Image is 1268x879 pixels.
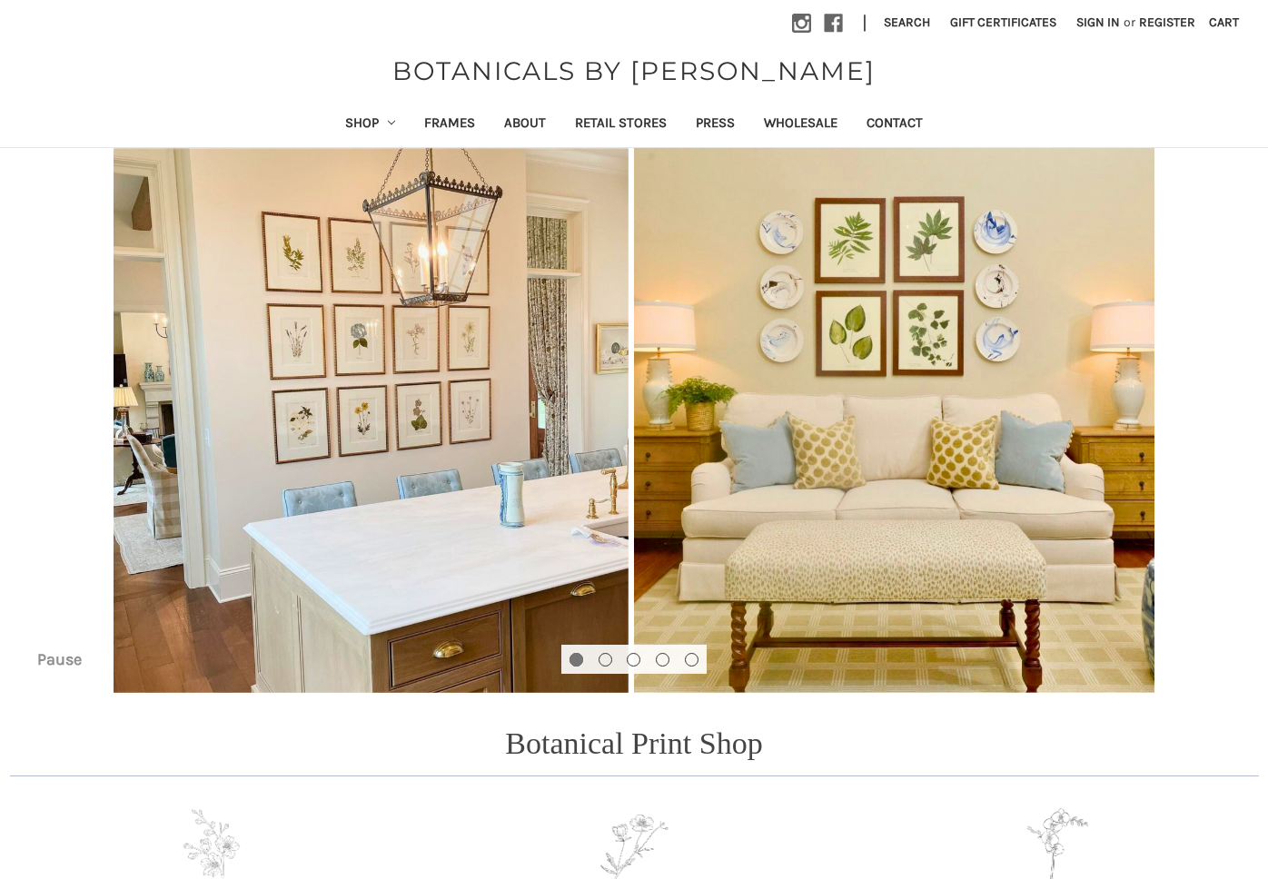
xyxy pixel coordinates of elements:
[685,653,698,667] button: Go to slide 5 of 5
[23,645,95,674] button: Pause carousel
[852,103,937,147] a: Contact
[570,653,583,667] button: Go to slide 1 of 5, active
[570,677,582,677] span: Go to slide 1 of 5, active
[749,103,852,147] a: Wholesale
[681,103,749,147] a: Press
[1122,13,1137,32] span: or
[1209,15,1239,30] span: Cart
[856,9,874,38] li: |
[686,677,698,677] span: Go to slide 5 of 5
[627,653,640,667] button: Go to slide 3 of 5
[410,103,490,147] a: Frames
[490,103,560,147] a: About
[505,720,762,766] p: Botanical Print Shop
[628,677,639,677] span: Go to slide 3 of 5
[656,653,669,667] button: Go to slide 4 of 5
[657,677,669,677] span: Go to slide 4 of 5
[383,52,885,90] a: BOTANICALS BY [PERSON_NAME]
[599,677,611,677] span: Go to slide 2 of 5
[599,653,612,667] button: Go to slide 2 of 5
[331,103,411,147] a: Shop
[560,103,681,147] a: Retail Stores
